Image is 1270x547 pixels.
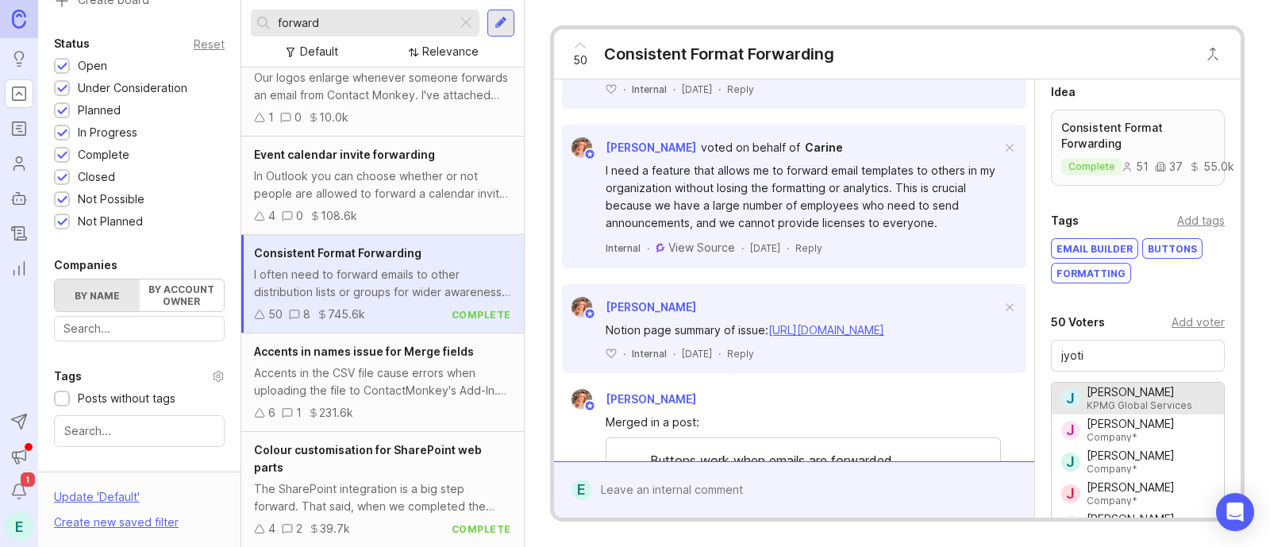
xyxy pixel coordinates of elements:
button: E [5,512,33,541]
a: Changelog [5,219,33,248]
div: Company* [1087,464,1175,474]
div: Relevance [422,43,479,60]
input: Search... [64,422,214,440]
div: · [673,83,675,96]
div: [PERSON_NAME] [1087,482,1175,493]
span: Colour customisation for SharePoint web parts [254,443,482,474]
a: Users [5,149,33,178]
div: Under Consideration [78,79,187,97]
div: Add voter [1172,314,1225,331]
div: Default [300,43,338,60]
input: Search... [278,14,450,32]
span: [PERSON_NAME] [606,141,696,154]
button: Send to Autopilot [5,407,33,436]
div: 39.7k [320,520,350,537]
a: View Source [668,240,735,256]
span: [PERSON_NAME] [606,300,696,314]
button: Announcements [5,442,33,471]
div: Internal [632,83,667,96]
div: Open [78,57,107,75]
button: Close button [1197,38,1229,70]
a: Bronwen W[PERSON_NAME] [562,137,696,158]
div: J [1061,484,1080,503]
div: voted on behalf of [701,139,800,156]
div: Our logos enlarge whenever someone forwards an email from Contact Monkey. I've attached some pict... [254,69,511,104]
span: 50 [573,52,587,69]
div: Complete [78,146,129,164]
div: 50 [268,306,283,323]
div: Open Intercom Messenger [1216,493,1254,531]
div: · [673,347,675,360]
div: Posts without tags [78,390,175,407]
div: 6 [268,404,275,422]
div: Closed [78,168,115,186]
div: Consistent Format Forwarding [604,43,834,65]
div: Idea [1051,83,1076,102]
div: Not Planned [78,213,143,230]
input: Search... [63,320,215,337]
div: 231.6k [319,404,353,422]
label: By account owner [140,279,225,311]
div: Internal [632,347,667,360]
a: Accents in names issue for Merge fieldsAccents in the CSV file cause errors when uploading the fi... [241,333,524,432]
div: Tags [1051,211,1079,230]
div: J [1061,389,1080,408]
img: Bronwen W [567,389,598,410]
div: E [571,480,591,500]
div: Add tags [1177,212,1225,229]
div: 108.6k [321,207,357,225]
div: Reply [727,347,754,360]
div: · [623,347,625,360]
div: formatting [1052,264,1130,283]
div: 1 [268,109,274,126]
a: Event calendar invite forwardingIn Outlook you can choose whether or not people are allowed to fo... [241,137,524,235]
span: Carine [805,141,843,154]
p: Consistent Format Forwarding [1061,120,1215,152]
time: [DATE] [682,348,712,360]
a: Portal [5,79,33,108]
a: Reporting [5,254,33,283]
div: 8 [303,306,310,323]
div: · [718,83,721,96]
div: 745.6k [328,306,365,323]
div: 10.0k [319,109,348,126]
span: [PERSON_NAME] [606,392,696,406]
div: · [787,241,789,255]
span: 1 [21,472,35,487]
div: The SharePoint integration is a big step forward. That said, when we completed the integration, w... [254,480,511,515]
span: View Source [668,241,735,254]
div: 4 [268,207,275,225]
div: Reset [194,40,225,48]
img: member badge [583,400,595,412]
a: Ideas [5,44,33,73]
span: Consistent Format Forwarding [254,246,421,260]
div: Reply [795,241,822,255]
div: I need a feature that allows me to forward email templates to others in my organization without l... [606,162,1001,232]
div: Companies [54,256,117,275]
div: 0 [296,207,303,225]
div: 0 [294,109,302,126]
span: Event calendar invite forwarding [254,148,435,161]
input: Search for a user... [1061,347,1215,364]
div: 55.0k [1189,161,1234,172]
div: 51 [1122,161,1149,172]
div: Planned [78,102,121,119]
div: Internal [606,241,641,255]
button: Notifications [5,477,33,506]
div: Not Possible [78,191,144,208]
div: complete [452,308,511,322]
span: Accents in names issue for Merge fields [254,345,474,358]
div: Update ' Default ' [54,488,140,514]
a: Carine [805,139,843,156]
div: Email builder [1052,239,1137,258]
div: [PERSON_NAME] [1087,514,1175,525]
div: Tags [54,367,82,386]
img: member badge [583,148,595,160]
a: Bronwen W[PERSON_NAME] [562,389,709,410]
div: Buttons work when emails are forwarded [606,451,1000,478]
span: complete [1068,160,1114,173]
a: Consistent Format Forwardingcomplete513755.0k [1051,110,1226,186]
img: gong [656,243,665,252]
div: [PERSON_NAME] [1087,387,1192,398]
